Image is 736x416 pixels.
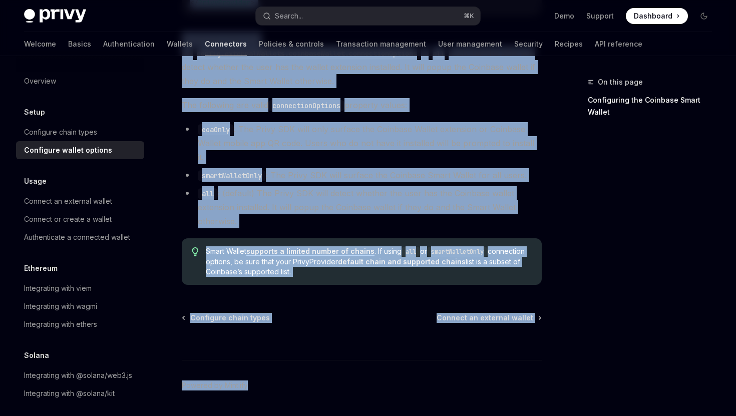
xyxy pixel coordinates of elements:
button: Toggle dark mode [696,8,712,24]
a: Basics [68,32,91,56]
a: Security [514,32,543,56]
a: Integrating with viem [16,279,144,297]
a: Authentication [103,32,155,56]
div: Integrating with wagmi [24,300,97,312]
div: Integrating with @solana/kit [24,387,115,399]
code: smartWalletOnly [427,247,488,257]
div: Integrating with ethers [24,318,97,330]
a: User management [438,32,502,56]
a: Configure chain types [16,123,144,141]
code: connectionOptions [268,100,344,111]
div: Connect an external wallet [24,195,112,207]
span: Connect an external wallet [437,313,533,323]
span: Smart Wallet . If using or connection options, be sure that your PrivyProvider list is a subset o... [206,246,532,277]
a: Configure wallet options [16,141,144,159]
a: API reference [595,32,642,56]
span: Dashboard [634,11,672,21]
span: Configure chain types [190,313,270,323]
div: Overview [24,75,56,87]
h5: Solana [24,349,49,361]
a: Integrating with @solana/kit [16,384,144,402]
code: all [198,188,218,199]
span: The following are valid property values: [182,98,542,112]
a: Integrating with wagmi [16,297,144,315]
div: Connect or create a wallet [24,213,112,225]
h5: Usage [24,175,47,187]
div: Search... [275,10,303,22]
a: Wallets [167,32,193,56]
a: Dashboard [626,8,688,24]
a: Connect an external wallet [16,192,144,210]
span: By default, Privy will set to such that the SDK will detect whether the user has the wallet exten... [182,32,542,88]
div: Configure chain types [24,126,97,138]
li: : (default) The Privy SDK will detect whether the user has the Coinbase wallet extension installe... [182,186,542,228]
h5: Ethereum [24,262,58,274]
a: Authenticate a connected wallet [16,228,144,246]
a: Policies & controls [259,32,324,56]
a: Connectors [205,32,247,56]
a: default chain and supported chains [338,257,466,266]
img: dark logo [24,9,86,23]
a: Configure chain types [183,313,270,323]
a: Demo [554,11,574,21]
code: eoaOnly [198,124,234,135]
button: Search...⌘K [256,7,480,25]
a: supports a limited number of chains [246,247,375,256]
code: all [402,247,420,257]
a: Transaction management [336,32,426,56]
a: Recipes [555,32,583,56]
a: Support [586,11,614,21]
span: On this page [598,76,643,88]
a: Integrating with ethers [16,315,144,333]
li: : The Privy SDK will surface the Coinbase Smart Wallet for all users. [182,168,542,182]
svg: Tip [192,247,199,256]
code: smartWalletOnly [198,170,266,181]
a: Connect an external wallet [437,313,541,323]
a: Integrating with @solana/web3.js [16,366,144,384]
a: Connect or create a wallet [16,210,144,228]
li: : The Privy SDK will only surface the Coinbase Wallet extension or Coinbase Wallet mobile app QR ... [182,122,542,164]
div: Configure wallet options [24,144,112,156]
div: Authenticate a connected wallet [24,231,130,243]
a: Overview [16,72,144,90]
a: Configuring the Coinbase Smart Wallet [588,92,720,120]
a: Welcome [24,32,56,56]
span: ⌘ K [464,12,474,20]
div: Integrating with @solana/web3.js [24,369,132,381]
a: Powered by Mintlify [182,380,248,390]
div: Integrating with viem [24,282,92,294]
h5: Setup [24,106,45,118]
